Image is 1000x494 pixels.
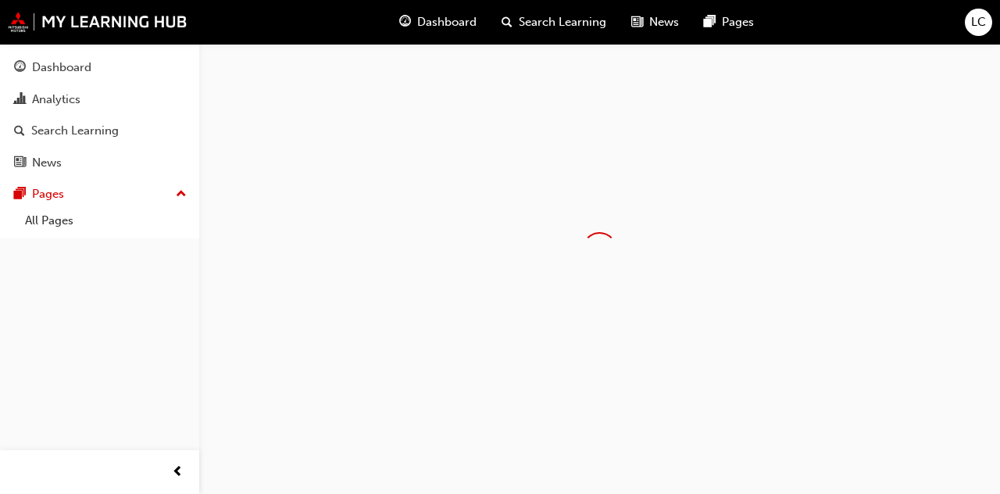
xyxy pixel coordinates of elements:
div: Search Learning [31,122,119,140]
a: Analytics [6,85,193,114]
img: mmal [8,12,187,32]
div: Analytics [32,91,80,109]
a: News [6,149,193,177]
a: pages-iconPages [691,6,766,38]
a: Dashboard [6,53,193,82]
span: up-icon [176,184,187,205]
div: News [32,154,62,172]
span: LC [971,13,986,31]
span: chart-icon [14,93,26,107]
span: search-icon [14,124,25,138]
span: pages-icon [14,188,26,202]
a: Search Learning [6,116,193,145]
a: news-iconNews [619,6,691,38]
button: Pages [6,180,193,209]
a: guage-iconDashboard [387,6,489,38]
a: search-iconSearch Learning [489,6,619,38]
span: Pages [722,13,754,31]
span: Dashboard [417,13,477,31]
a: All Pages [19,209,193,233]
span: news-icon [14,156,26,170]
span: pages-icon [704,13,716,32]
span: guage-icon [399,13,411,32]
div: Dashboard [32,59,91,77]
button: LC [965,9,992,36]
span: guage-icon [14,61,26,75]
span: search-icon [502,13,512,32]
span: prev-icon [172,463,184,482]
button: DashboardAnalyticsSearch LearningNews [6,50,193,180]
div: Pages [32,185,64,203]
span: news-icon [631,13,643,32]
span: News [649,13,679,31]
span: Search Learning [519,13,606,31]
